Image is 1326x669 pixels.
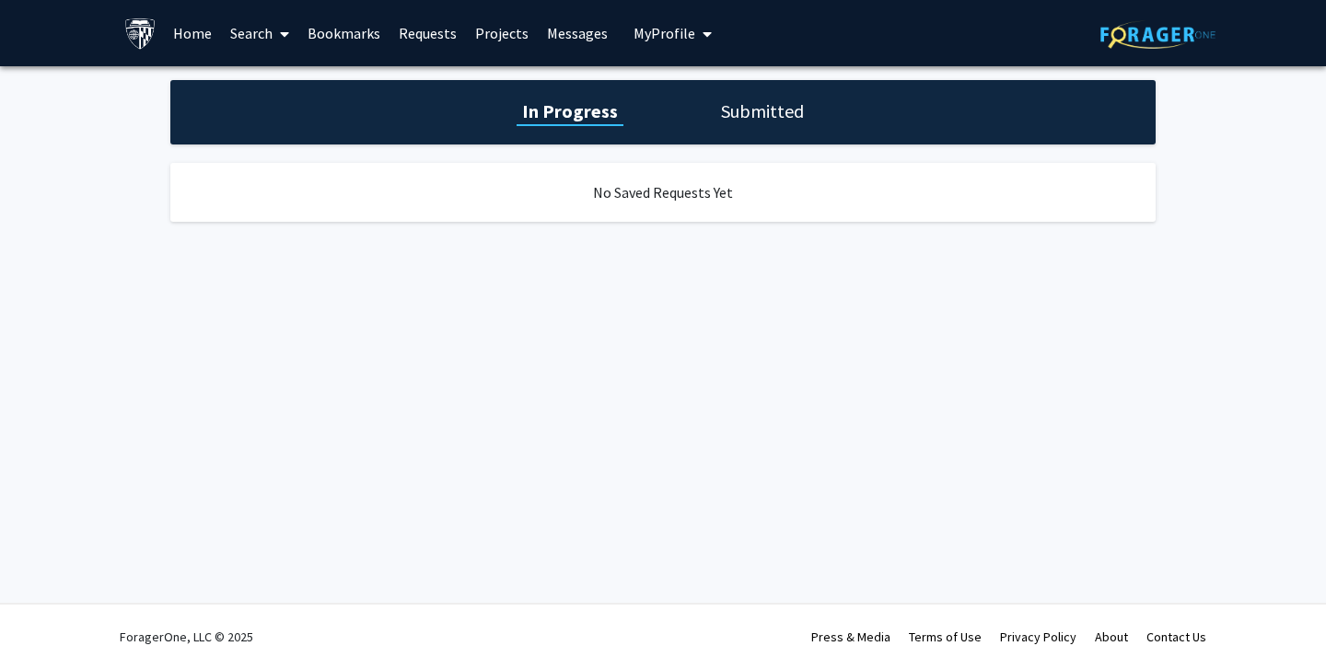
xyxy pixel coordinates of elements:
a: About [1095,629,1128,645]
a: Terms of Use [909,629,982,645]
a: Press & Media [811,629,890,645]
a: Projects [466,1,538,65]
a: Bookmarks [298,1,390,65]
img: ForagerOne Logo [1100,20,1215,49]
span: My Profile [634,24,695,42]
a: Privacy Policy [1000,629,1076,645]
a: Contact Us [1146,629,1206,645]
iframe: Chat [14,586,78,655]
img: Johns Hopkins University Logo [124,17,157,50]
a: Home [164,1,221,65]
div: No Saved Requests Yet [170,163,1156,222]
h1: In Progress [517,98,623,124]
a: Requests [390,1,466,65]
div: ForagerOne, LLC © 2025 [120,605,253,669]
h1: Submitted [715,98,809,124]
a: Messages [538,1,617,65]
a: Search [221,1,298,65]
